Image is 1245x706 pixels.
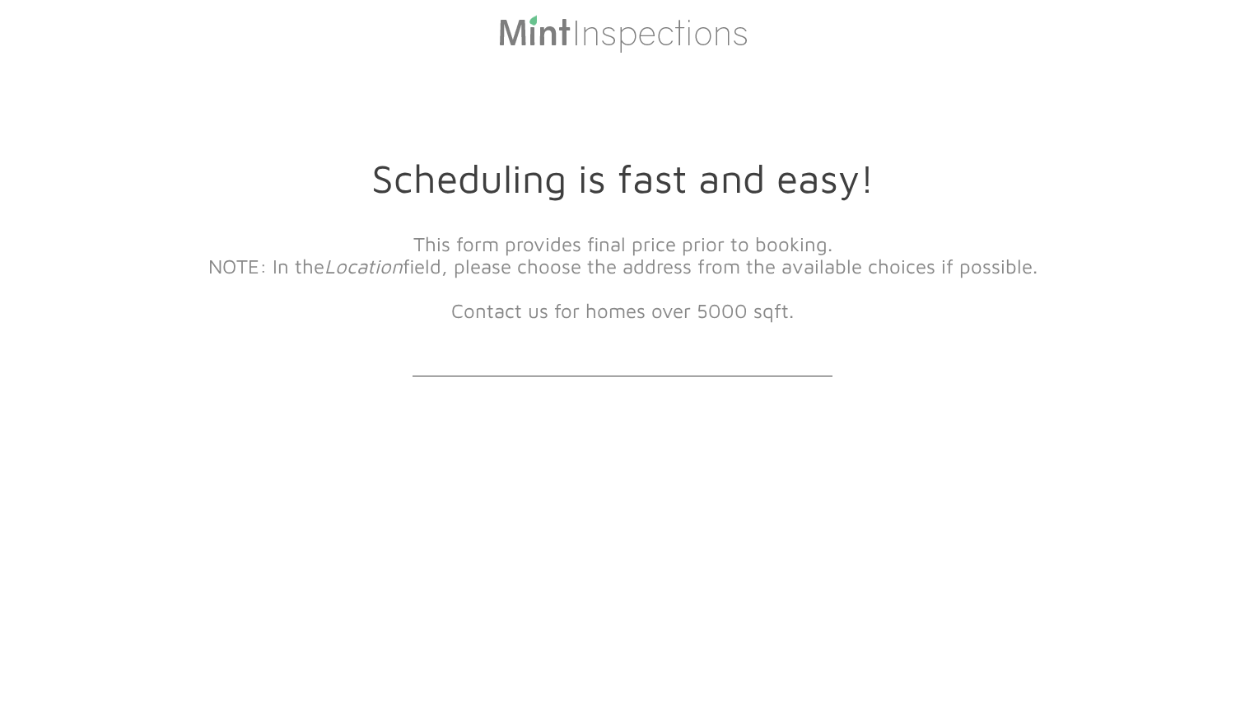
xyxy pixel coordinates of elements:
font: This form provides final price prior to booking. [413,232,832,255]
font: Scheduling is fast and easy! [371,155,874,201]
div: ​ [203,214,1042,359]
img: Mint Inspections [497,13,748,53]
font: NOTE: In the field, please choose the address from the available choices if possible. ​Contact us... [208,255,1037,322]
em: Location [324,255,403,278]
